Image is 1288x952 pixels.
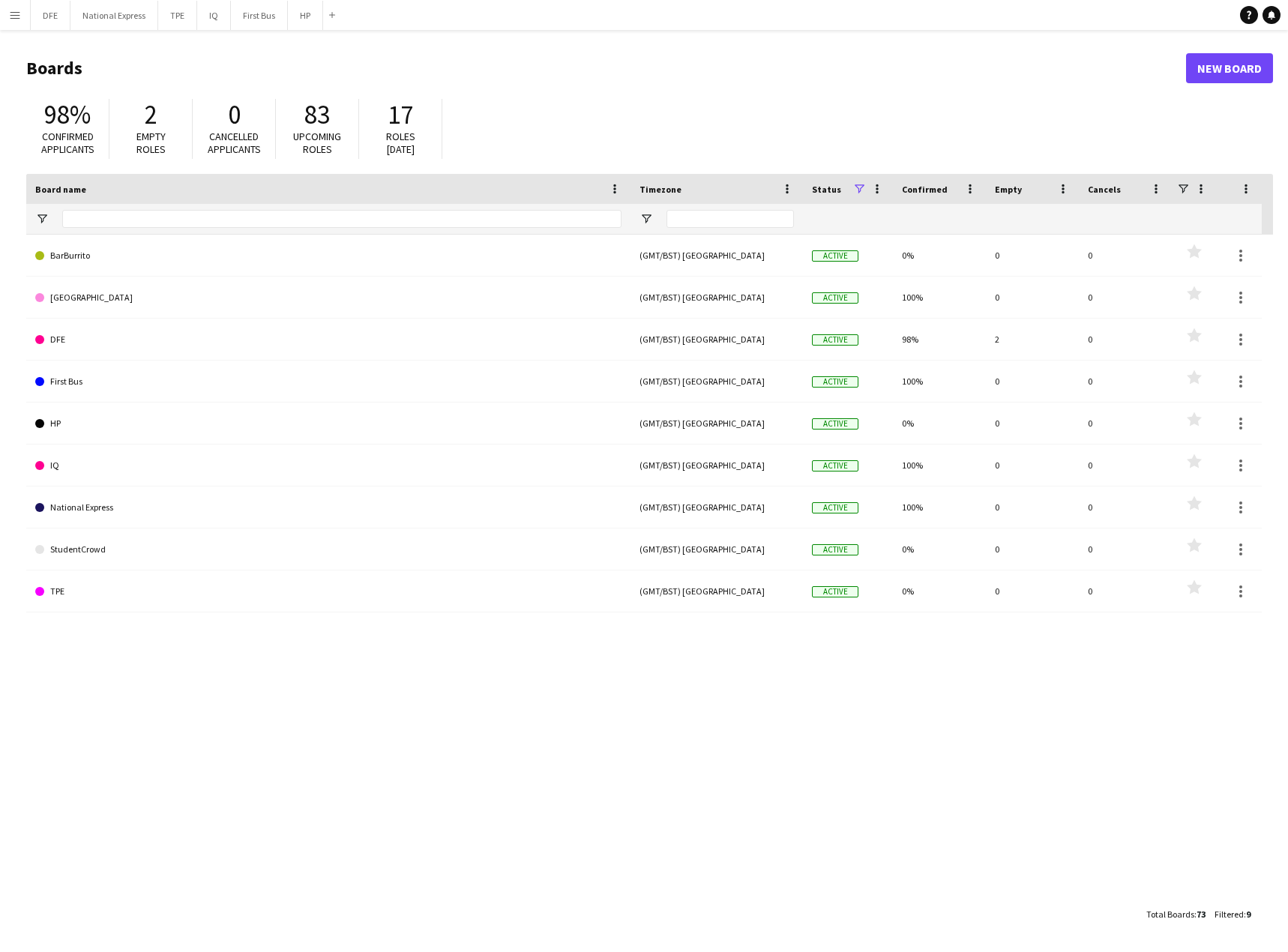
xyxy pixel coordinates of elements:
div: 0 [1079,403,1172,444]
a: BarBurrito [35,235,622,277]
div: 0 [1079,235,1172,276]
div: 2 [986,319,1079,360]
span: Total Boards [1146,909,1194,920]
div: (GMT/BST) [GEOGRAPHIC_DATA] [631,403,803,444]
div: 0 [986,570,1079,612]
span: Active [812,292,858,304]
span: Confirmed applicants [41,130,94,156]
div: 0 [986,277,1079,318]
div: 0% [893,570,986,612]
span: 2 [145,98,157,131]
div: 100% [893,361,986,402]
a: StudentCrowd [35,528,622,570]
span: 73 [1197,909,1206,920]
a: HP [35,403,622,445]
a: [GEOGRAPHIC_DATA] [35,277,622,319]
span: Status [812,184,841,195]
div: 0 [1079,361,1172,402]
span: Active [812,544,858,555]
div: (GMT/BST) [GEOGRAPHIC_DATA] [631,570,803,612]
span: Active [812,376,858,388]
div: : [1146,900,1206,929]
span: Active [812,502,858,513]
span: Roles [DATE] [386,130,415,156]
div: 0 [986,445,1079,486]
div: 0 [986,403,1079,444]
div: 0 [1079,570,1172,612]
input: Timezone Filter Input [666,210,794,228]
div: 0 [1079,277,1172,318]
span: Filtered [1215,909,1244,920]
div: (GMT/BST) [GEOGRAPHIC_DATA] [631,445,803,486]
span: Timezone [640,184,681,195]
div: : [1215,900,1251,929]
a: TPE [35,570,622,612]
button: IQ [197,1,231,30]
div: 100% [893,277,986,318]
button: DFE [31,1,70,30]
span: 17 [388,98,413,131]
div: (GMT/BST) [GEOGRAPHIC_DATA] [631,528,803,570]
div: 0 [1079,445,1172,486]
span: Active [812,334,858,346]
a: National Express [35,486,622,528]
div: 0% [893,235,986,276]
span: Cancels [1088,184,1121,195]
span: Active [812,418,858,430]
div: 0 [1079,486,1172,528]
div: 100% [893,445,986,486]
span: Board name [35,184,86,195]
button: Open Filter Menu [35,212,49,226]
a: DFE [35,319,622,361]
span: Confirmed [902,184,948,195]
div: 0 [986,486,1079,528]
h1: Boards [26,57,1186,79]
input: Board name Filter Input [62,210,622,228]
span: 98% [44,98,91,131]
div: 0 [986,361,1079,402]
span: 83 [304,98,330,131]
span: 0 [228,98,241,131]
div: 98% [893,319,986,360]
span: Empty [995,184,1022,195]
div: (GMT/BST) [GEOGRAPHIC_DATA] [631,235,803,276]
div: (GMT/BST) [GEOGRAPHIC_DATA] [631,319,803,360]
a: IQ [35,445,622,486]
div: (GMT/BST) [GEOGRAPHIC_DATA] [631,486,803,528]
button: TPE [158,1,197,30]
span: 9 [1246,909,1251,920]
button: First Bus [231,1,288,30]
button: HP [288,1,323,30]
div: 100% [893,486,986,528]
span: Active [812,586,858,597]
a: New Board [1186,53,1273,83]
div: 0 [1079,319,1172,360]
div: 0% [893,528,986,570]
span: Active [812,460,858,472]
a: First Bus [35,361,622,403]
div: (GMT/BST) [GEOGRAPHIC_DATA] [631,277,803,318]
div: 0 [1079,528,1172,570]
div: 0 [986,528,1079,570]
span: Upcoming roles [293,130,341,156]
div: 0% [893,403,986,444]
div: 0 [986,235,1079,276]
div: (GMT/BST) [GEOGRAPHIC_DATA] [631,361,803,402]
span: Active [812,250,858,262]
span: Empty roles [136,130,166,156]
button: Open Filter Menu [640,212,653,226]
button: National Express [70,1,158,30]
span: Cancelled applicants [208,130,261,156]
